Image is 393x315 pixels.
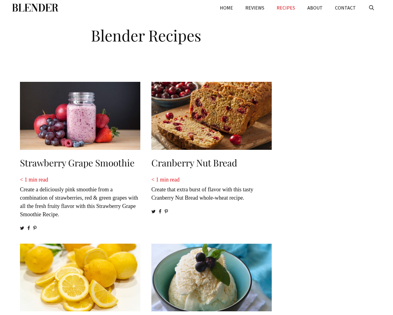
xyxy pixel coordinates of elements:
[20,177,27,183] span: < 1
[20,176,140,219] p: Create a deliciously pink smoothie from a combination of strawberries, red & green grapes with al...
[151,244,272,312] img: Piña Colada Ice Cream
[160,177,179,183] span: min read
[20,157,134,169] a: Strawberry Grape Smoothie
[17,22,275,46] h1: Blender Recipes
[151,176,272,202] p: Create that extra burst of flavor with this tasty Cranberry Nut Bread whole-wheat recipe.
[151,82,272,150] img: Cranberry Nut Bread
[20,82,140,150] img: Strawberry Grape Smoothie
[151,177,159,183] span: < 1
[20,244,140,312] img: How Much Juice Can You Get From a Lemon?
[151,157,237,169] a: Cranberry Nut Bread
[29,177,48,183] span: min read
[289,25,372,209] iframe: Advertisement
